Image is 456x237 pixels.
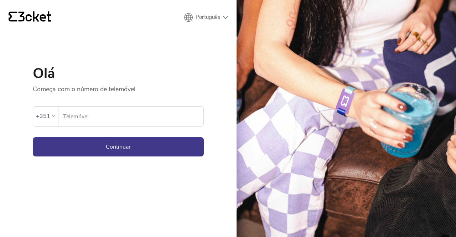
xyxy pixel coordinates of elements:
a: {' '} [9,11,51,24]
label: Telemóvel [58,107,203,127]
button: Continuar [33,137,204,156]
div: +351 [36,111,50,122]
input: Telemóvel [63,107,203,126]
p: Começa com o número de telemóvel [33,81,204,93]
h1: Olá [33,66,204,81]
g: {' '} [9,12,17,22]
